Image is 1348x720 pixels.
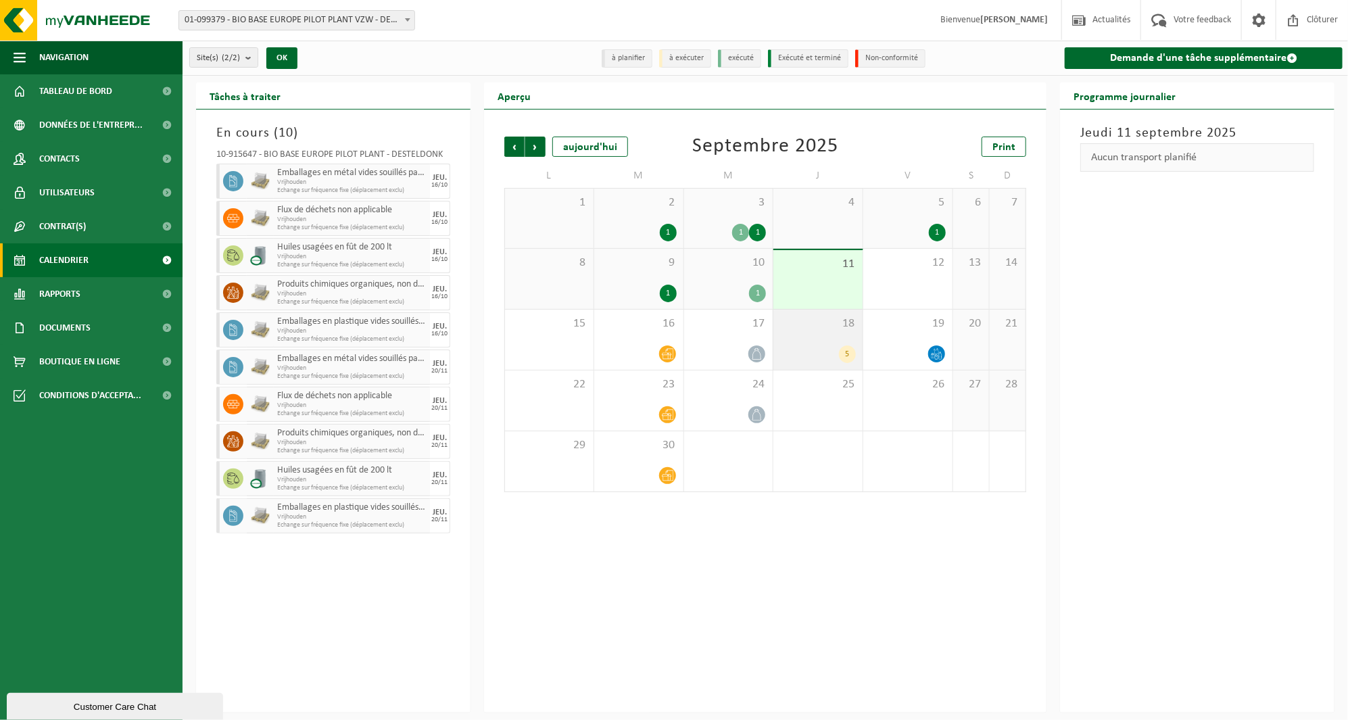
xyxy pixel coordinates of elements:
span: 29 [512,438,587,453]
span: 01-099379 - BIO BASE EUROPE PILOT PLANT VZW - DESTELDONK [178,10,415,30]
button: OK [266,47,297,69]
strong: [PERSON_NAME] [980,15,1048,25]
span: Conditions d'accepta... [39,379,141,412]
div: 16/10 [432,182,448,189]
div: 1 [660,224,677,241]
span: 6 [960,195,982,210]
img: LP-PA-00000-WDN-11 [250,171,270,191]
span: 30 [601,438,677,453]
img: LP-PA-00000-WDN-11 [250,394,270,414]
div: 20/11 [432,405,448,412]
div: 10-915647 - BIO BASE EUROPE PILOT PLANT - DESTELDONK [216,150,450,164]
span: Vrijhouden [277,216,427,224]
li: à exécuter [659,49,711,68]
span: Utilisateurs [39,176,95,210]
span: 1 [512,195,587,210]
div: 1 [732,224,749,241]
span: Emballages en métal vides souillés par des substances dangereuses [277,354,427,364]
span: 27 [960,377,982,392]
img: LP-LD-00200-CU [250,469,270,489]
td: S [953,164,990,188]
td: D [990,164,1026,188]
span: 9 [601,256,677,270]
span: 21 [996,316,1019,331]
div: aujourd'hui [552,137,628,157]
span: Flux de déchets non applicable [277,205,427,216]
img: LP-LD-00200-CU [250,245,270,266]
li: à planifier [602,49,652,68]
div: 20/11 [432,479,448,486]
div: 20/11 [432,368,448,375]
div: 1 [660,285,677,302]
span: Contrat(s) [39,210,86,243]
div: 20/11 [432,442,448,449]
td: M [684,164,774,188]
div: Septembre 2025 [692,137,838,157]
h2: Programme journalier [1060,82,1189,109]
span: Echange sur fréquence fixe (déplacement exclu) [277,521,427,529]
span: Produits chimiques organiques, non dangereux en petit emballage [277,279,427,290]
div: JEU. [433,397,447,405]
span: 19 [870,316,946,331]
span: Vrijhouden [277,327,427,335]
span: 11 [780,257,856,272]
h2: Aperçu [484,82,544,109]
div: 16/10 [432,293,448,300]
count: (2/2) [222,53,240,62]
span: 7 [996,195,1019,210]
span: Calendrier [39,243,89,277]
div: JEU. [433,508,447,517]
span: 14 [996,256,1019,270]
div: Aucun transport planifié [1080,143,1314,172]
span: Vrijhouden [277,364,427,373]
div: JEU. [433,285,447,293]
span: Huiles usagées en fût de 200 lt [277,465,427,476]
a: Demande d'une tâche supplémentaire [1065,47,1343,69]
span: 8 [512,256,587,270]
div: JEU. [433,248,447,256]
li: exécuté [718,49,761,68]
span: Echange sur fréquence fixe (déplacement exclu) [277,298,427,306]
div: JEU. [433,360,447,368]
td: V [863,164,953,188]
span: Echange sur fréquence fixe (déplacement exclu) [277,335,427,343]
span: 23 [601,377,677,392]
span: Echange sur fréquence fixe (déplacement exclu) [277,373,427,381]
span: Flux de déchets non applicable [277,391,427,402]
span: 18 [780,316,856,331]
span: Navigation [39,41,89,74]
span: 17 [691,316,767,331]
span: Echange sur fréquence fixe (déplacement exclu) [277,187,427,195]
span: Boutique en ligne [39,345,120,379]
div: 20/11 [432,517,448,523]
span: 5 [870,195,946,210]
div: 1 [929,224,946,241]
span: Echange sur fréquence fixe (déplacement exclu) [277,447,427,455]
span: Echange sur fréquence fixe (déplacement exclu) [277,484,427,492]
span: 22 [512,377,587,392]
span: Produits chimiques organiques, non dangereux en petit emballage [277,428,427,439]
span: 24 [691,377,767,392]
span: 10 [691,256,767,270]
span: Vrijhouden [277,402,427,410]
span: 28 [996,377,1019,392]
span: Emballages en plastique vides souillés par des substances oxydants (comburant) [277,316,427,327]
div: JEU. [433,322,447,331]
div: 1 [749,285,766,302]
li: Exécuté et terminé [768,49,848,68]
span: Vrijhouden [277,290,427,298]
h3: Jeudi 11 septembre 2025 [1080,123,1314,143]
span: 3 [691,195,767,210]
span: Documents [39,311,91,345]
h2: Tâches à traiter [196,82,294,109]
img: LP-PA-00000-WDN-11 [250,506,270,526]
span: 20 [960,316,982,331]
span: 25 [780,377,856,392]
img: LP-PA-00000-WDN-11 [250,283,270,303]
span: Données de l'entrepr... [39,108,143,142]
span: Rapports [39,277,80,311]
span: 10 [279,126,293,140]
div: 5 [839,345,856,363]
span: Vrijhouden [277,476,427,484]
span: Vrijhouden [277,439,427,447]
